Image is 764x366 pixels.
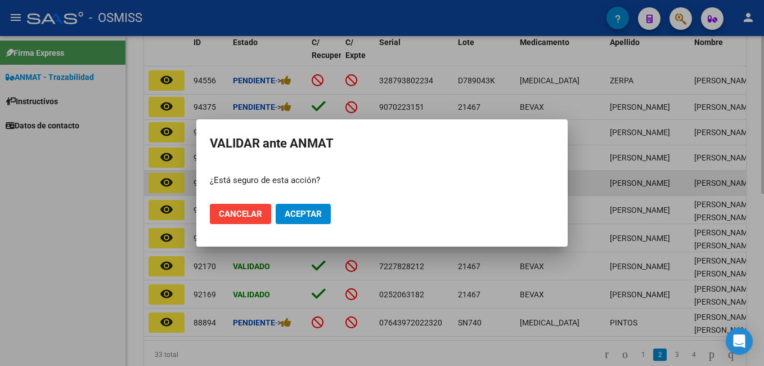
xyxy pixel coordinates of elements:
p: ¿Está seguro de esta acción? [210,174,554,187]
div: Open Intercom Messenger [726,328,753,355]
h2: VALIDAR ante ANMAT [210,133,554,154]
span: Aceptar [285,209,322,219]
button: Cancelar [210,204,271,224]
span: Cancelar [219,209,262,219]
button: Aceptar [276,204,331,224]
